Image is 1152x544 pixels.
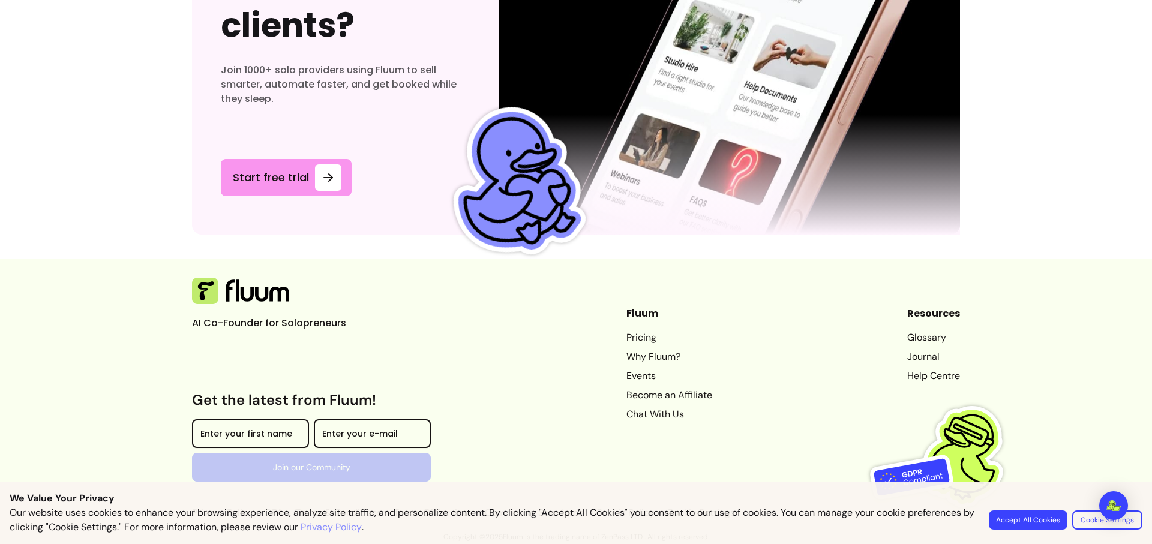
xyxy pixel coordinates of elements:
header: Resources [907,306,960,321]
a: Why Fluum? [626,350,712,364]
a: Pricing [626,330,712,345]
input: Enter your first name [200,430,301,442]
a: Glossary [907,330,960,345]
a: Privacy Policy [301,520,362,534]
button: Cookie Settings [1072,510,1142,530]
p: AI Co-Founder for Solopreneurs [192,316,372,330]
a: Chat With Us [626,407,712,422]
div: Open Intercom Messenger [1099,491,1128,520]
h3: Join 1000+ solo providers using Fluum to sell smarter, automate faster, and get booked while they... [221,63,470,106]
a: Start free trial [221,159,352,196]
input: Enter your e-mail [322,430,422,442]
p: Our website uses cookies to enhance your browsing experience, analyze site traffic, and personali... [10,506,974,534]
header: Fluum [626,306,712,321]
img: Fluum is GDPR compliant [870,381,1020,531]
a: Become an Affiliate [626,388,712,402]
h3: Get the latest from Fluum! [192,390,431,410]
span: Start free trial [231,169,310,186]
img: Fluum Duck sticker [426,94,603,271]
a: Events [626,369,712,383]
button: Accept All Cookies [989,510,1067,530]
p: We Value Your Privacy [10,491,1142,506]
a: Help Centre [907,369,960,383]
img: Fluum Logo [192,278,289,304]
a: Journal [907,350,960,364]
